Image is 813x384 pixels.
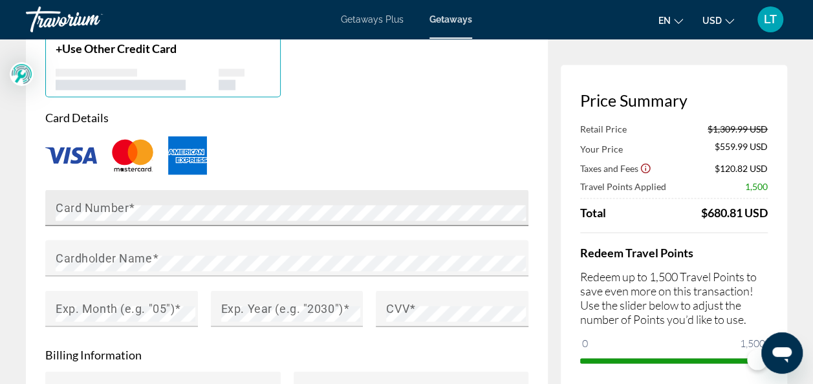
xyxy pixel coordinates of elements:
span: en [658,16,671,26]
a: Getaways Plus [341,14,404,25]
img: MAST.svg [107,134,158,176]
h4: Redeem Travel Points [580,245,768,259]
mat-label: Card Number [56,200,129,214]
button: Change currency [702,11,734,30]
span: Taxes and Fees [580,162,638,173]
p: Redeem up to 1,500 Travel Points to save even more on this transaction! Use the slider below to a... [580,269,768,326]
span: 0 [580,335,590,350]
span: $120.82 USD [715,162,768,173]
button: Change language [658,11,683,30]
span: $559.99 USD [715,140,768,155]
a: Getaways [429,14,472,25]
span: Total [580,205,606,219]
img: VISA.svg [45,147,97,164]
span: 1,500 [738,335,767,350]
span: $1,309.99 USD [708,123,768,134]
mat-label: CVV [386,301,409,315]
span: USD [702,16,722,26]
p: Billing Information [45,347,528,361]
button: Show Taxes and Fees breakdown [580,161,651,174]
span: 1,500 [745,180,768,191]
div: $680.81 USD [701,205,768,219]
img: AMEX.svg [168,136,207,175]
a: Travorium [26,3,155,36]
span: LT [764,13,777,26]
span: Your Price [580,143,623,154]
span: Use Other Credit Card [62,41,177,56]
ngx-slider: ngx-slider [580,358,768,361]
mat-label: Exp. Year (e.g. "2030") [221,301,343,315]
iframe: Button to launch messaging window [761,332,803,374]
span: ngx-slider [747,349,768,370]
span: Travel Points Applied [580,180,666,191]
button: User Menu [753,6,787,33]
p: + [56,41,219,56]
span: Retail Price [580,123,627,134]
button: Show Taxes and Fees disclaimer [640,162,651,173]
mat-label: Exp. Month (e.g. "05") [56,301,175,315]
h3: Price Summary [580,91,768,110]
p: Card Details [45,110,528,124]
mat-label: Cardholder Name [56,251,152,264]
